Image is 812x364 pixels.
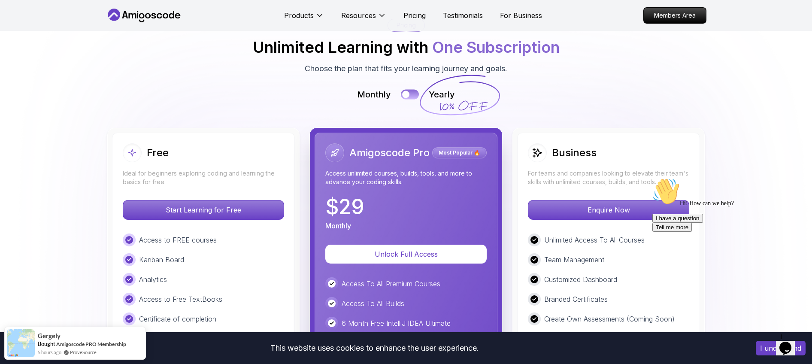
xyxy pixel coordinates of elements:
p: Access unlimited courses, builds, tools, and more to advance your coding skills. [325,169,487,186]
span: Gergely [38,332,61,340]
p: For teams and companies looking to elevate their team's skills with unlimited courses, builds, an... [528,169,689,186]
button: Resources [341,10,386,27]
p: Ideal for beginners exploring coding and learning the basics for free. [123,169,284,186]
p: Team Management [544,255,604,265]
p: Members Area [644,8,706,23]
p: 6 Month Free IntelliJ IDEA Ultimate [342,318,451,328]
button: Start Learning for Free [123,200,284,220]
p: Branded Certificates [544,294,608,304]
iframe: chat widget [776,330,803,355]
a: ProveSource [70,349,97,356]
p: Analytics [139,274,167,285]
a: Members Area [643,7,706,24]
a: For Business [500,10,542,21]
button: Enquire Now [528,200,689,220]
img: provesource social proof notification image [7,329,35,357]
p: Start Learning for Free [123,200,284,219]
div: This website uses cookies to enhance the user experience. [6,339,743,358]
span: Hi! How can we help? [3,26,85,32]
p: Choose the plan that fits your learning journey and goals. [305,63,507,75]
p: Resources [341,10,376,21]
span: One Subscription [432,38,560,57]
h2: Amigoscode Pro [349,146,430,160]
p: Monthly [325,221,351,231]
p: Create Own Assessments (Coming Soon) [544,314,675,324]
p: Kanban Board [139,255,184,265]
h2: Unlimited Learning with [253,39,560,56]
p: Enquire Now [528,200,689,219]
p: Customized Dashboard [544,274,617,285]
a: Start Learning for Free [123,206,284,214]
a: Amigoscode PRO Membership [56,341,126,347]
p: Access To All Builds [342,298,404,309]
span: 5 hours ago [38,349,61,356]
img: :wave: [3,3,31,31]
p: Unlimited Access To All Courses [544,235,645,245]
a: Testimonials [443,10,483,21]
h2: Business [552,146,597,160]
span: Bought [38,340,55,347]
p: Certificate of completion [139,314,216,324]
a: Pricing [403,10,426,21]
button: I have a question [3,39,54,49]
p: Access To All Premium Courses [342,279,440,289]
button: Unlock Full Access [325,245,487,264]
p: Access to FREE courses [139,235,217,245]
p: $ 29 [325,197,364,217]
iframe: chat widget [649,174,803,325]
button: Tell me more [3,49,43,58]
h2: Free [147,146,169,160]
button: Products [284,10,324,27]
p: Access to Free TextBooks [139,294,222,304]
button: Accept cookies [756,341,806,355]
a: Enquire Now [528,206,689,214]
p: Products [284,10,314,21]
a: Unlock Full Access [325,250,487,258]
p: Most Popular 🔥 [433,149,485,157]
p: Unlock Full Access [336,249,476,259]
div: 👋Hi! How can we help?I have a questionTell me more [3,3,158,58]
p: Monthly [357,88,391,100]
